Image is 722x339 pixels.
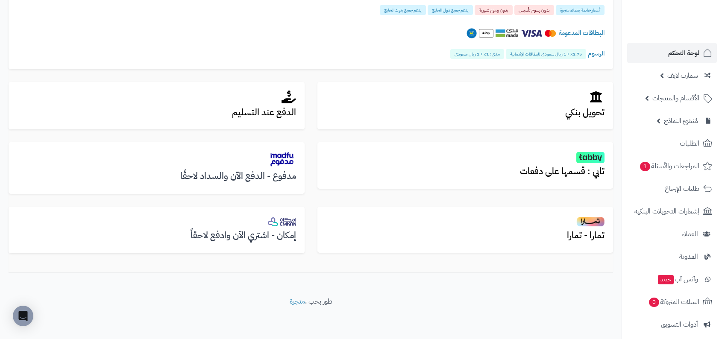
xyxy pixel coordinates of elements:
[627,224,717,244] a: العملاء
[668,47,699,59] span: لوحة التحكم
[634,205,699,217] span: إشعارات التحويلات البنكية
[649,298,659,307] span: 0
[559,28,605,38] span: البطاقات المدعومة
[506,49,586,59] span: 2.75٪ + 1 ريال سعودي للبطاقات الإئتمانية
[428,5,473,15] span: يدعم جميع دول الخليج
[627,246,717,267] a: المدونة
[9,82,305,130] a: الدفع عند التسليم
[290,296,305,307] a: متجرة
[658,275,674,284] span: جديد
[648,296,699,308] span: السلات المتروكة
[661,319,698,330] span: أدوات التسويق
[17,108,296,117] h3: الدفع عند التسليم
[17,171,296,181] h3: مدفوع - الدفع الآن والسداد لاحقًا
[268,151,296,167] img: madfu.png
[627,314,717,335] a: أدوات التسويق
[627,201,717,222] a: إشعارات التحويلات البنكية
[514,5,554,15] span: بدون رسوم تأسيس
[326,167,605,176] h3: تابي : قسمها على دفعات
[657,273,698,285] span: وآتس آب
[326,108,605,117] h3: تحويل بنكي
[627,269,717,289] a: وآتس آبجديد
[576,152,605,163] img: tabby.png
[317,82,613,130] a: تحويل بنكي
[17,231,296,240] h3: إمكان - اشتري الآن وادفع لاحقاً
[450,49,504,59] span: مدى : 1٪ + 1 ريال سعودي
[326,231,605,240] h3: تمارا - تمارا
[627,178,717,199] a: طلبات الإرجاع
[627,292,717,312] a: السلات المتروكة0
[588,49,605,58] span: الرسوم
[475,5,513,15] span: بدون رسوم شهرية
[380,5,426,15] span: يدعم جميع بنوك الخليج
[13,306,33,326] div: Open Intercom Messenger
[680,137,699,149] span: الطلبات
[665,183,699,195] span: طلبات الإرجاع
[664,115,698,127] span: مُنشئ النماذج
[627,43,717,63] a: لوحة التحكم
[317,207,613,253] a: تمارا - تمارا
[576,216,605,227] img: tamarapay.png
[679,251,698,263] span: المدونة
[639,160,699,172] span: المراجعات والأسئلة
[681,228,698,240] span: العملاء
[627,156,717,176] a: المراجعات والأسئلة1
[317,142,613,189] a: تابي : قسمها على دفعات
[627,133,717,154] a: الطلبات
[268,217,296,226] img: emkan_bnpl.png
[652,92,699,104] span: الأقسام والمنتجات
[640,162,650,171] span: 1
[667,70,698,82] span: سمارت لايف
[556,5,605,15] span: أسعار خاصة بعملاء متجرة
